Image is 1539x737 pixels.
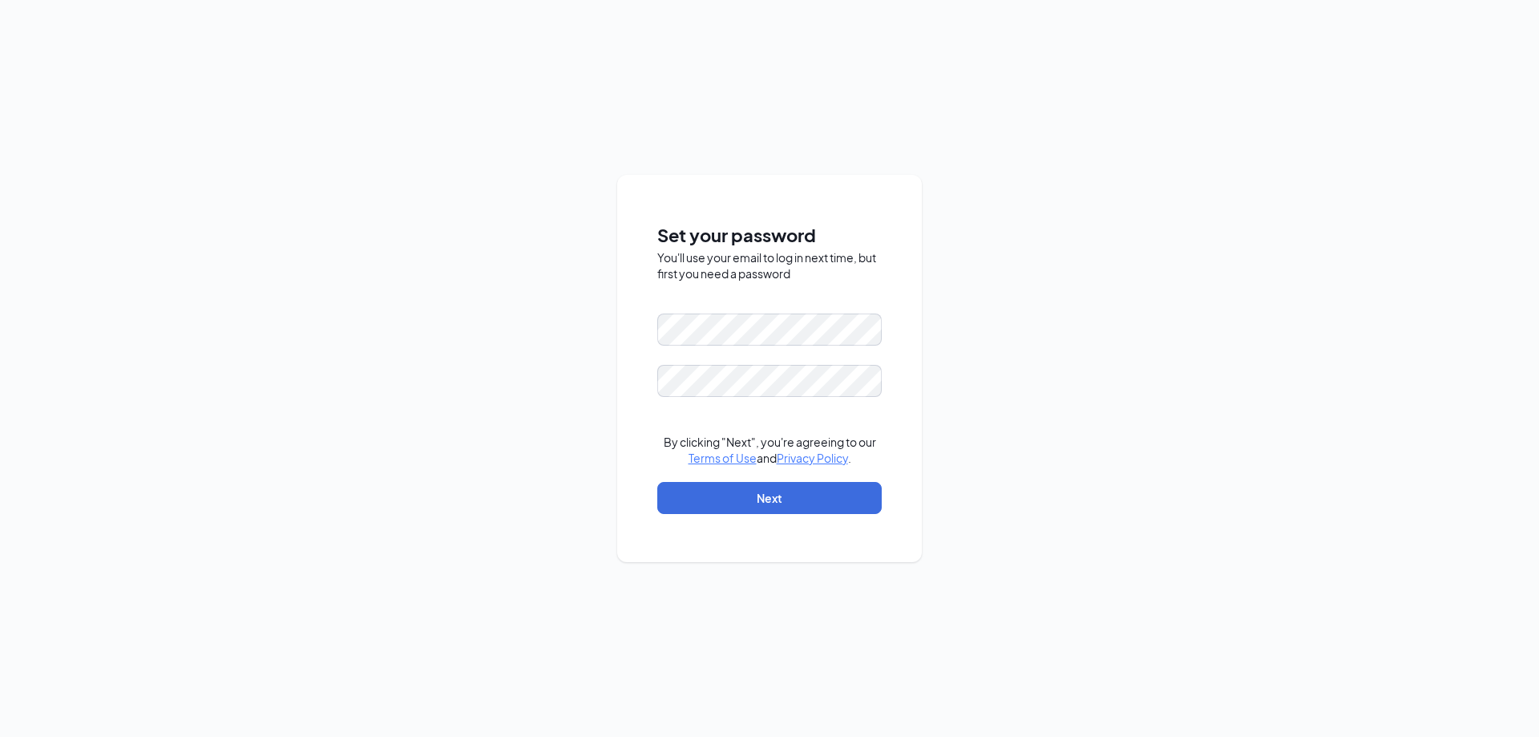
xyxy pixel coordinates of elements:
[657,434,882,466] div: By clicking "Next", you're agreeing to our and .
[777,451,848,465] a: Privacy Policy
[657,482,882,514] button: Next
[657,249,882,281] div: You'll use your email to log in next time, but first you need a password
[689,451,757,465] a: Terms of Use
[657,221,882,249] span: Set your password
